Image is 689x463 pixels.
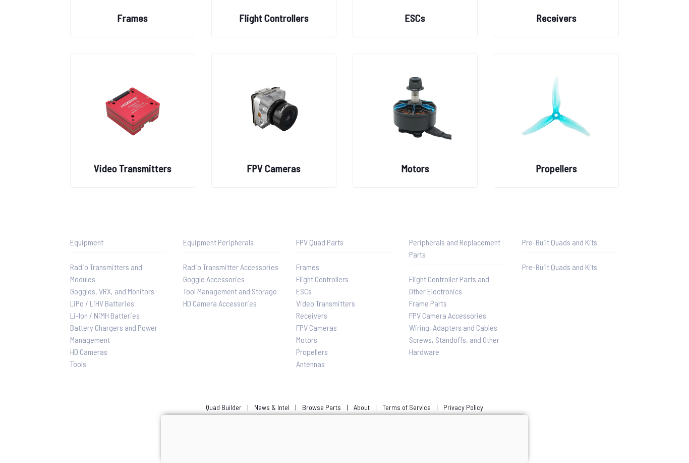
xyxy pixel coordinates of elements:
span: Receivers [296,311,327,320]
a: Radio Transmitters and Modules [70,261,167,285]
h2: Frames [118,11,148,25]
span: Radio Transmitter Accessories [183,262,278,272]
span: Antennas [296,359,325,369]
span: HD Camera Accessories [183,298,257,308]
a: About [354,403,370,411]
p: Equipment [70,236,167,248]
a: Frame Parts [409,297,506,310]
a: Wiring, Adapters and Cables [409,322,506,334]
a: Frames [296,261,393,273]
a: Flight Controller Parts and Other Electronics [409,273,506,297]
a: Video Transmitters [296,297,393,310]
h2: Propellers [536,161,577,175]
a: Receivers [296,310,393,322]
span: Goggles, VRX, and Monitors [70,286,154,296]
a: Screws, Standoffs, and Other Hardware [409,334,506,358]
a: Propellers [296,346,393,358]
a: News & Intel [254,403,290,411]
a: Radio Transmitter Accessories [183,261,280,273]
a: Quad Builder [206,403,242,411]
span: Frames [296,262,319,272]
span: Pre-Built Quads and Kits [522,262,597,272]
span: Propellers [296,347,328,356]
a: ESCs [296,285,393,297]
a: Browse Parts [302,403,341,411]
a: Privacy Policy [443,403,483,411]
a: FPV Camera Accessories [409,310,506,322]
h2: FPV Cameras [247,161,301,175]
a: LiPo / LiHV Batteries [70,297,167,310]
a: image of categoryMotors [353,54,478,188]
img: image of category [96,64,169,153]
span: FPV Camera Accessories [409,311,486,320]
span: Frame Parts [409,298,447,308]
a: image of categoryPropellers [494,54,619,188]
h2: Video Transmitters [94,161,171,175]
span: Flight Controller Parts and Other Electronics [409,274,489,296]
a: Tool Management and Storage [183,285,280,297]
a: HD Cameras [70,346,167,358]
a: Battery Chargers and Power Management [70,322,167,346]
span: Battery Chargers and Power Management [70,323,157,344]
span: Wiring, Adapters and Cables [409,323,497,332]
a: Motors [296,334,393,346]
span: Tools [70,359,86,369]
iframe: Advertisement [161,415,528,460]
h2: Motors [401,161,429,175]
span: Tool Management and Storage [183,286,277,296]
a: Pre-Built Quads and Kits [522,261,619,273]
span: Goggle Accessories [183,274,245,284]
h2: ESCs [405,11,425,25]
p: | | | | | [202,402,487,413]
p: Pre-Built Quads and Kits [522,236,619,248]
a: Li-Ion / NiMH Batteries [70,310,167,322]
a: FPV Cameras [296,322,393,334]
a: image of categoryVideo Transmitters [70,54,195,188]
p: Equipment Peripherals [183,236,280,248]
a: Flight Controllers [296,273,393,285]
a: Terms of Service [382,403,431,411]
p: Peripherals and Replacement Parts [409,236,506,261]
span: Motors [296,335,317,344]
span: Screws, Standoffs, and Other Hardware [409,335,499,356]
h2: Receivers [537,11,577,25]
span: ESCs [296,286,312,296]
img: image of category [520,64,593,153]
span: HD Cameras [70,347,107,356]
span: Li-Ion / NiMH Batteries [70,311,140,320]
h2: Flight Controllers [240,11,309,25]
a: Antennas [296,358,393,370]
p: FPV Quad Parts [296,236,393,248]
a: Goggles, VRX, and Monitors [70,285,167,297]
span: Radio Transmitters and Modules [70,262,142,284]
span: FPV Cameras [296,323,337,332]
span: Video Transmitters [296,298,355,308]
span: Flight Controllers [296,274,349,284]
a: HD Camera Accessories [183,297,280,310]
a: image of categoryFPV Cameras [211,54,336,188]
a: Goggle Accessories [183,273,280,285]
img: image of category [238,64,310,153]
a: Tools [70,358,167,370]
span: LiPo / LiHV Batteries [70,298,134,308]
img: image of category [379,64,451,153]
